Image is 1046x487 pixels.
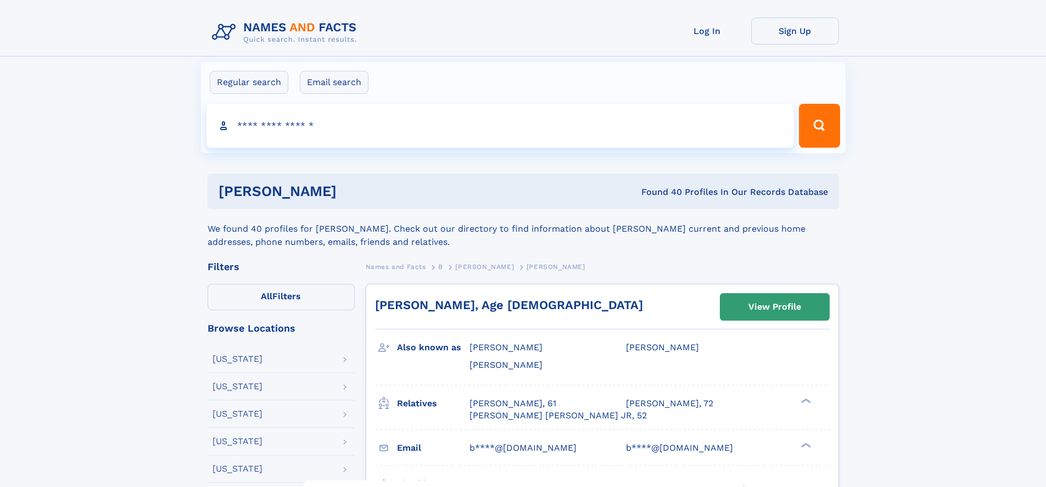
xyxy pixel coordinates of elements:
[663,18,751,44] a: Log In
[210,71,288,94] label: Regular search
[300,71,368,94] label: Email search
[208,284,355,310] label: Filters
[208,209,839,249] div: We found 40 profiles for [PERSON_NAME]. Check out our directory to find information about [PERSON...
[208,18,366,47] img: Logo Names and Facts
[212,355,262,363] div: [US_STATE]
[397,394,469,413] h3: Relatives
[212,464,262,473] div: [US_STATE]
[469,342,542,352] span: [PERSON_NAME]
[469,360,542,370] span: [PERSON_NAME]
[397,338,469,357] h3: Also known as
[397,439,469,457] h3: Email
[375,298,643,312] a: [PERSON_NAME], Age [DEMOGRAPHIC_DATA]
[527,263,585,271] span: [PERSON_NAME]
[798,441,812,449] div: ❯
[366,260,426,273] a: Names and Facts
[438,260,443,273] a: B
[626,398,713,410] a: [PERSON_NAME], 72
[455,263,514,271] span: [PERSON_NAME]
[212,410,262,418] div: [US_STATE]
[469,398,556,410] a: [PERSON_NAME], 61
[748,294,801,320] div: View Profile
[438,263,443,271] span: B
[720,294,829,320] a: View Profile
[799,104,840,148] button: Search Button
[751,18,839,44] a: Sign Up
[455,260,514,273] a: [PERSON_NAME]
[469,410,647,422] a: [PERSON_NAME] [PERSON_NAME] JR, 52
[626,342,699,352] span: [PERSON_NAME]
[212,382,262,391] div: [US_STATE]
[208,323,355,333] div: Browse Locations
[208,262,355,272] div: Filters
[798,397,812,404] div: ❯
[212,437,262,446] div: [US_STATE]
[219,184,489,198] h1: [PERSON_NAME]
[261,291,272,301] span: All
[489,186,828,198] div: Found 40 Profiles In Our Records Database
[206,104,795,148] input: search input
